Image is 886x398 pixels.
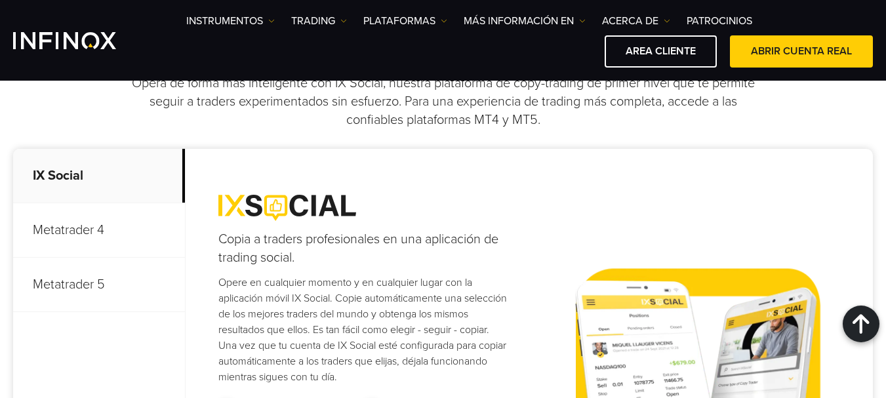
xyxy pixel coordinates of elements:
a: Patrocinios [687,13,752,29]
p: Opera de forma más inteligente con IX Social, nuestra plataforma de copy-trading de primer nivel ... [125,74,761,129]
a: TRADING [291,13,347,29]
p: IX Social [13,149,185,203]
a: PLATAFORMAS [363,13,447,29]
a: AREA CLIENTE [605,35,717,68]
p: Opere en cualquier momento y en cualquier lugar con la aplicación móvil IX Social. Copie automáti... [218,275,509,385]
a: INFINOX Logo [13,32,147,49]
a: Instrumentos [186,13,275,29]
h4: Copia a traders profesionales en una aplicación de trading social. [218,230,509,267]
p: Metatrader 5 [13,258,185,312]
a: ACERCA DE [602,13,670,29]
p: Metatrader 4 [13,203,185,258]
a: Más información en [464,13,586,29]
a: ABRIR CUENTA REAL [730,35,873,68]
